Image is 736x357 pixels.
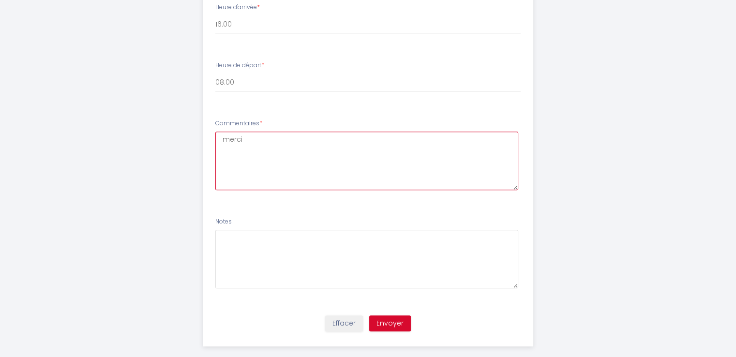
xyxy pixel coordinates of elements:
[215,217,232,226] label: Notes
[215,119,262,128] label: Commentaires
[215,61,264,70] label: Heure de départ
[325,315,363,332] button: Effacer
[369,315,411,332] button: Envoyer
[215,3,260,12] label: Heure d'arrivée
